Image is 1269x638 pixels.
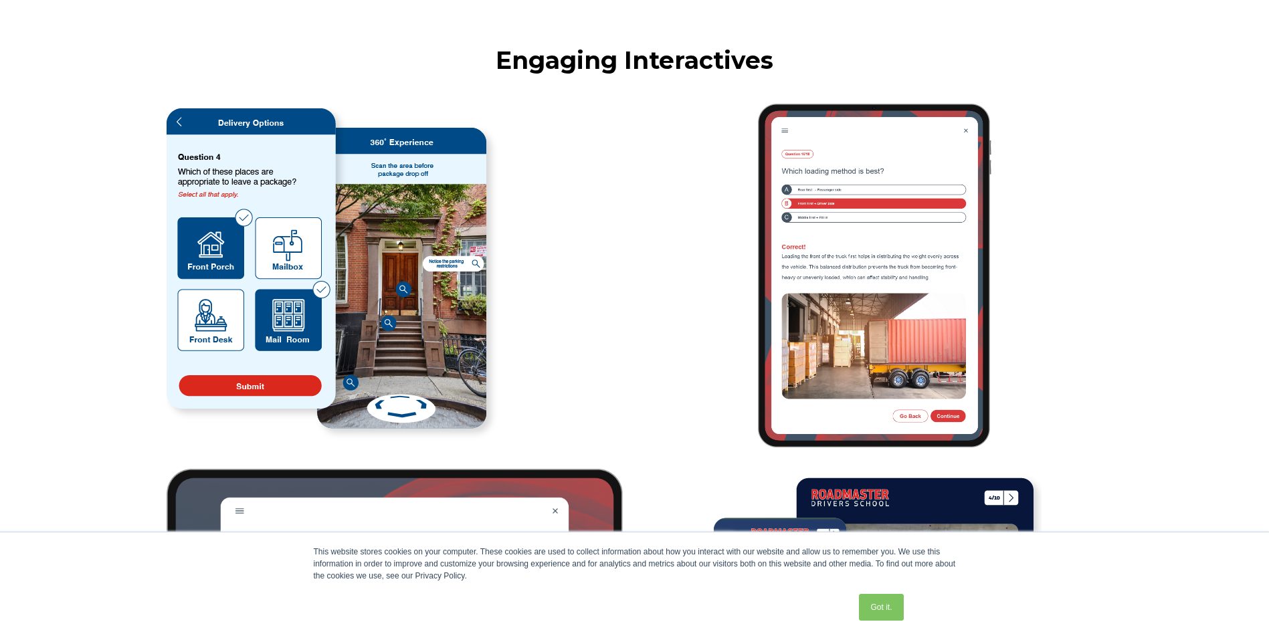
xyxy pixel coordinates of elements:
[496,45,773,75] span: Engaging Interactives
[758,104,992,447] img: Dow 3@2x
[314,546,956,582] div: This website stores cookies on your computer. These cookies are used to collect information about...
[859,594,903,621] a: Got it.
[167,108,501,443] img: Delivery service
